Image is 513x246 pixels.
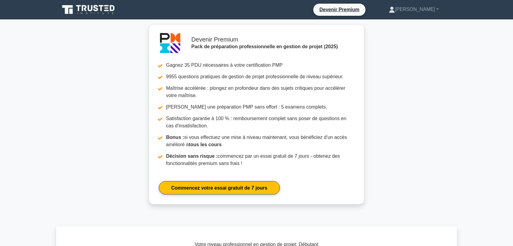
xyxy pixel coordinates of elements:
a: [PERSON_NAME] [374,3,453,15]
font: [PERSON_NAME] [395,7,435,12]
a: Devenir Premium [316,6,363,13]
a: Commencez votre essai gratuit de 7 jours [159,181,280,194]
font: Devenir Premium [319,7,359,12]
